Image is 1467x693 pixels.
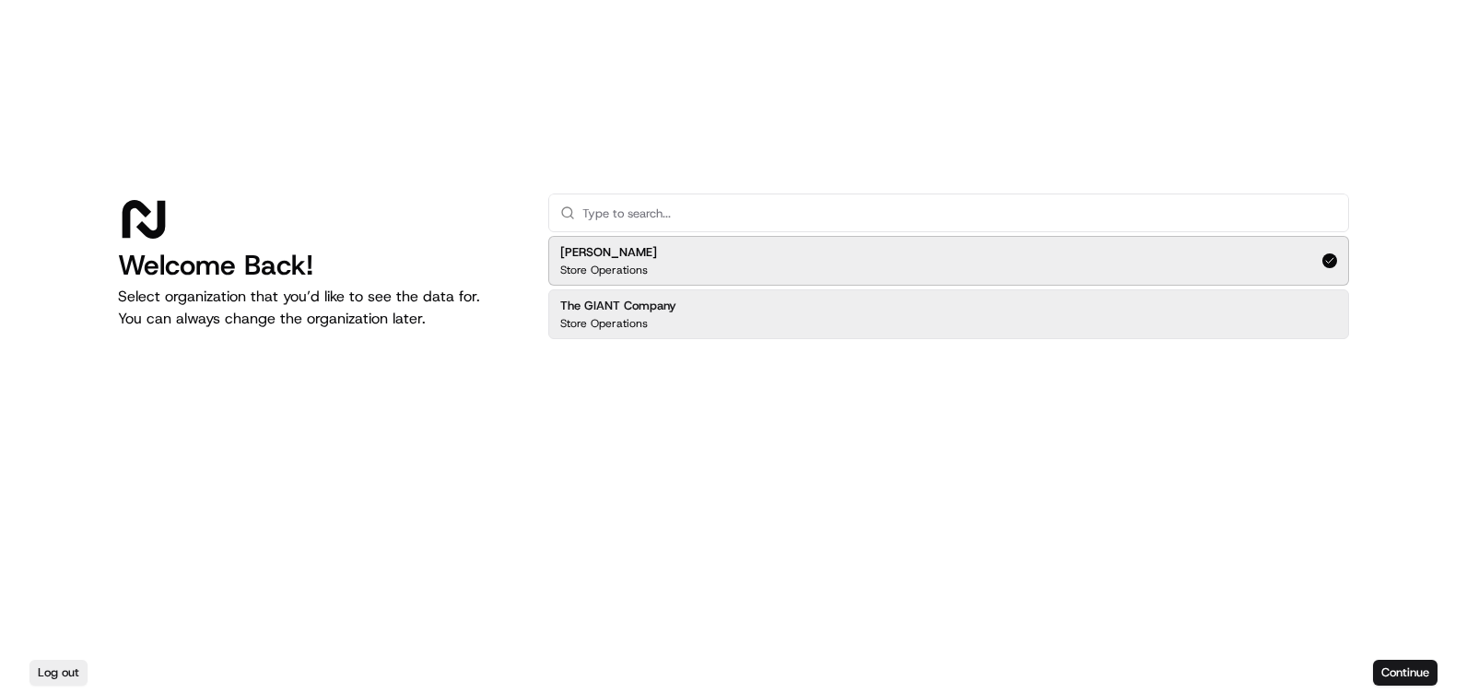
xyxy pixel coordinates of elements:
input: Type to search... [582,194,1337,231]
div: Suggestions [548,232,1349,343]
p: Store Operations [560,316,648,331]
h2: [PERSON_NAME] [560,244,657,261]
h2: The GIANT Company [560,298,676,314]
button: Log out [29,660,88,686]
p: Store Operations [560,263,648,277]
h1: Welcome Back! [118,249,519,282]
button: Continue [1373,660,1438,686]
p: Select organization that you’d like to see the data for. You can always change the organization l... [118,286,519,330]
